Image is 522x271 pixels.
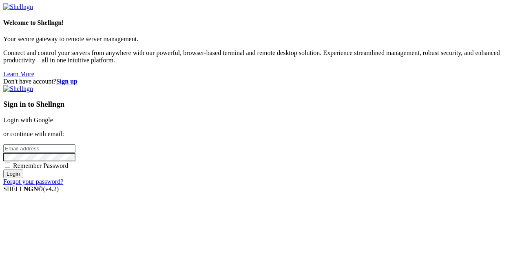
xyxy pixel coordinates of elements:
a: Login with Google [3,117,53,123]
span: Remember Password [13,162,69,169]
b: NGN [24,185,38,192]
input: Email address [3,144,75,153]
span: SHELL © [3,185,59,192]
img: Shellngn [3,85,33,93]
a: Sign up [56,78,77,85]
a: Forgot your password? [3,178,63,185]
input: Remember Password [5,163,10,168]
h4: Welcome to Shellngn! [3,19,519,26]
p: Connect and control your servers from anywhere with our powerful, browser-based terminal and remo... [3,49,519,64]
input: Login [3,170,23,178]
a: Learn More [3,71,34,77]
div: Don't have account? [3,78,519,85]
p: Your secure gateway to remote server management. [3,35,519,43]
p: or continue with email: [3,130,519,138]
img: Shellngn [3,3,33,11]
span: 4.2.0 [43,185,59,192]
h3: Sign in to Shellngn [3,100,519,109]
